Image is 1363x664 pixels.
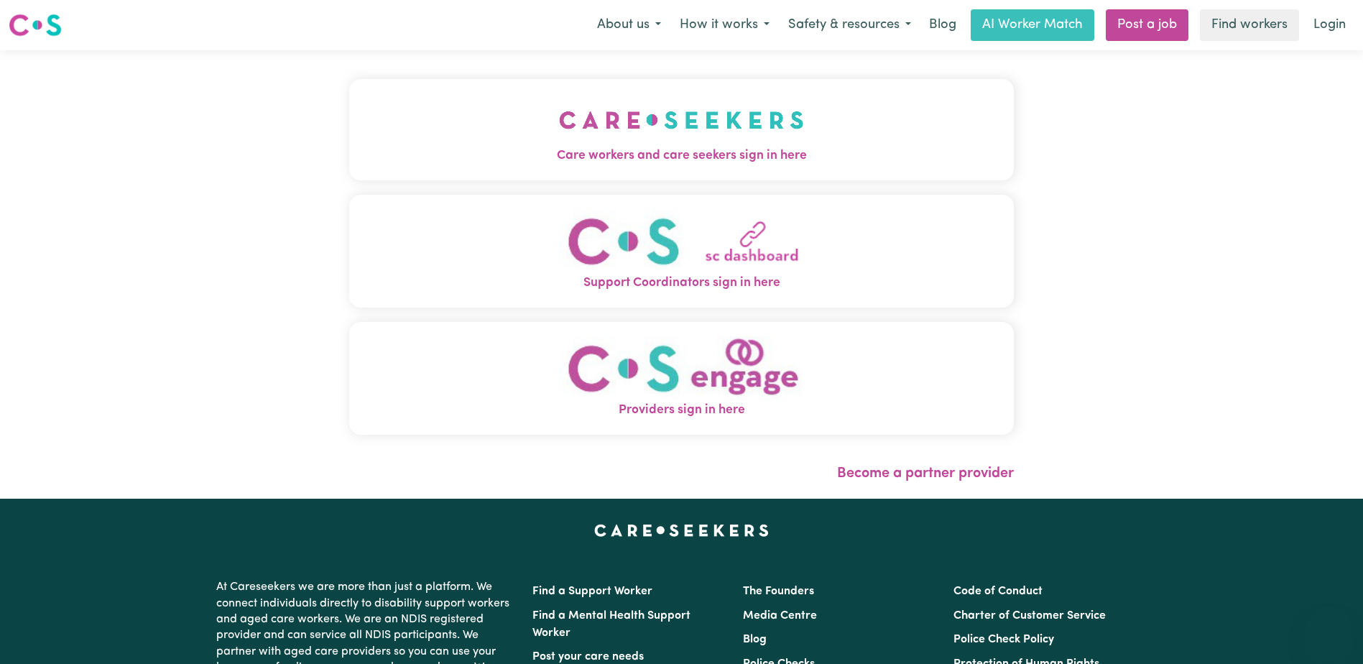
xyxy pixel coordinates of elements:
button: About us [588,10,670,40]
img: Careseekers logo [9,12,62,38]
iframe: Button to launch messaging window [1306,607,1352,653]
a: Careseekers home page [594,525,769,536]
a: Become a partner provider [837,466,1014,481]
a: Find a Mental Health Support Worker [532,610,690,639]
a: Charter of Customer Service [953,610,1106,622]
a: AI Worker Match [971,9,1094,41]
span: Providers sign in here [349,401,1014,420]
button: Safety & resources [779,10,920,40]
button: Providers sign in here [349,321,1014,434]
a: Blog [743,634,767,645]
a: Careseekers logo [9,9,62,42]
a: Police Check Policy [953,634,1054,645]
a: Blog [920,9,965,41]
a: Find workers [1200,9,1299,41]
a: The Founders [743,586,814,597]
a: Post your care needs [532,651,644,663]
a: Post a job [1106,9,1188,41]
a: Code of Conduct [953,586,1043,597]
button: Care workers and care seekers sign in here [349,79,1014,180]
a: Login [1305,9,1354,41]
a: Media Centre [743,610,817,622]
button: Support Coordinators sign in here [349,194,1014,307]
button: How it works [670,10,779,40]
span: Care workers and care seekers sign in here [349,147,1014,165]
a: Find a Support Worker [532,586,652,597]
span: Support Coordinators sign in here [349,274,1014,292]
